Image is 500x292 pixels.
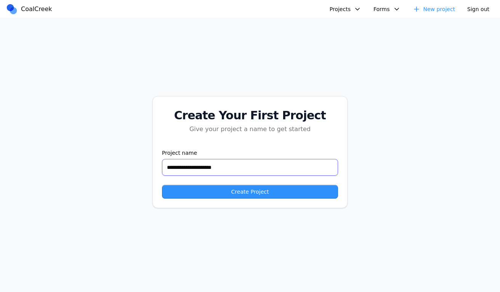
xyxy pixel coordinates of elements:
[162,185,338,199] button: Create Project
[6,3,55,15] a: CoalCreek
[162,149,338,157] label: Project name
[21,5,52,14] span: CoalCreek
[408,3,460,15] a: New project
[463,3,494,15] button: Sign out
[162,125,338,134] div: Give your project a name to get started
[369,3,405,15] button: Forms
[162,109,338,122] div: Create Your First Project
[325,3,366,15] button: Projects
